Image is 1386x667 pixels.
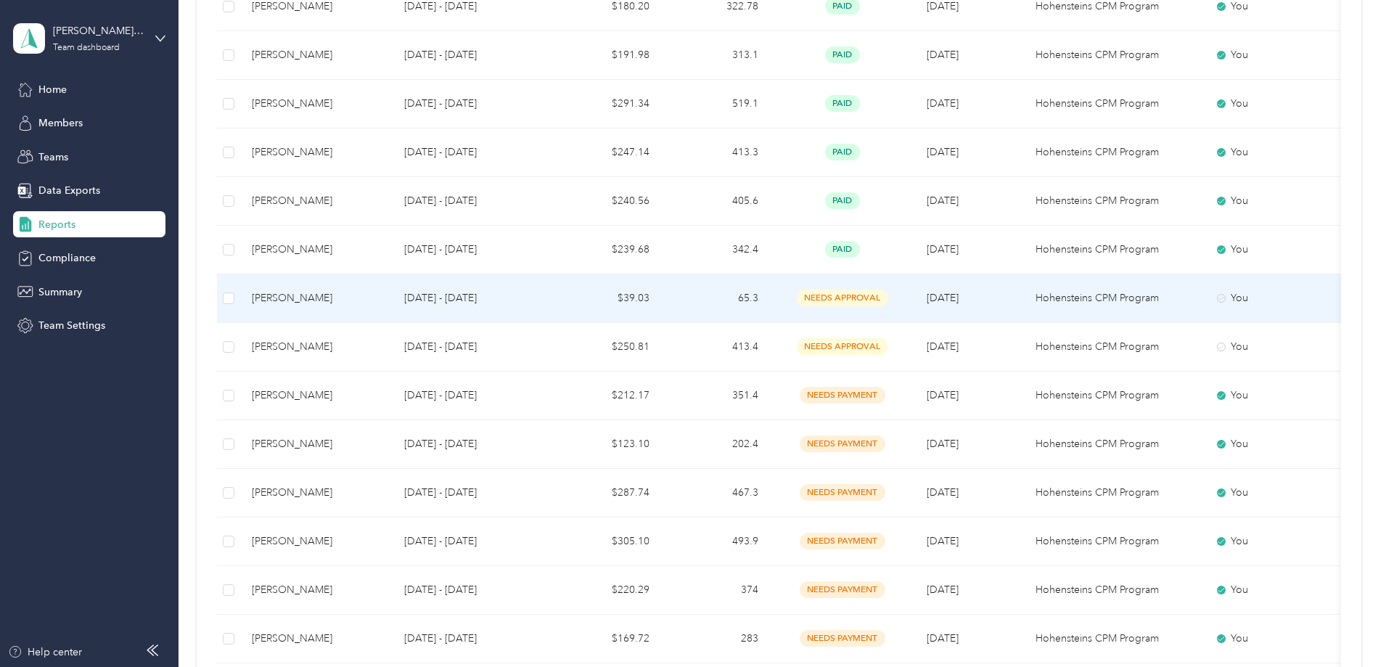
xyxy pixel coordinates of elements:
[800,581,885,598] span: needs payment
[1217,144,1339,160] div: You
[1217,290,1339,306] div: You
[1024,128,1205,177] td: Hohensteins CPM Program
[1217,339,1339,355] div: You
[1036,242,1194,258] p: Hohensteins CPM Program
[552,566,661,615] td: $220.29
[404,533,541,549] p: [DATE] - [DATE]
[1036,47,1194,63] p: Hohensteins CPM Program
[1024,177,1205,226] td: Hohensteins CPM Program
[661,226,770,274] td: 342.4
[797,338,888,355] span: needs approval
[661,469,770,517] td: 467.3
[1217,242,1339,258] div: You
[825,192,860,209] span: paid
[404,436,541,452] p: [DATE] - [DATE]
[404,242,541,258] p: [DATE] - [DATE]
[927,340,959,353] span: [DATE]
[927,584,959,596] span: [DATE]
[1217,533,1339,549] div: You
[1217,631,1339,647] div: You
[552,80,661,128] td: $291.34
[38,115,83,131] span: Members
[1024,566,1205,615] td: Hohensteins CPM Program
[1024,615,1205,663] td: Hohensteins CPM Program
[661,517,770,566] td: 493.9
[252,533,381,549] div: [PERSON_NAME]
[1305,586,1386,667] iframe: Everlance-gr Chat Button Frame
[1024,517,1205,566] td: Hohensteins CPM Program
[927,535,959,547] span: [DATE]
[825,144,860,160] span: paid
[1036,144,1194,160] p: Hohensteins CPM Program
[552,615,661,663] td: $169.72
[252,339,381,355] div: [PERSON_NAME]
[800,387,885,404] span: needs payment
[552,420,661,469] td: $123.10
[38,82,67,97] span: Home
[252,388,381,404] div: [PERSON_NAME]
[1024,323,1205,372] td: Hohensteins CPM Program
[1036,388,1194,404] p: Hohensteins CPM Program
[552,323,661,372] td: $250.81
[252,193,381,209] div: [PERSON_NAME]
[404,582,541,598] p: [DATE] - [DATE]
[38,217,75,232] span: Reports
[404,339,541,355] p: [DATE] - [DATE]
[1024,80,1205,128] td: Hohensteins CPM Program
[1036,582,1194,598] p: Hohensteins CPM Program
[927,195,959,207] span: [DATE]
[1036,533,1194,549] p: Hohensteins CPM Program
[252,436,381,452] div: [PERSON_NAME]
[661,615,770,663] td: 283
[1217,388,1339,404] div: You
[1024,372,1205,420] td: Hohensteins CPM Program
[661,31,770,80] td: 313.1
[404,144,541,160] p: [DATE] - [DATE]
[552,517,661,566] td: $305.10
[252,144,381,160] div: [PERSON_NAME]
[1024,274,1205,323] td: Hohensteins CPM Program
[927,146,959,158] span: [DATE]
[800,435,885,452] span: needs payment
[38,250,96,266] span: Compliance
[825,46,860,63] span: paid
[927,632,959,645] span: [DATE]
[661,177,770,226] td: 405.6
[252,582,381,598] div: [PERSON_NAME]
[404,47,541,63] p: [DATE] - [DATE]
[38,285,82,300] span: Summary
[8,645,82,660] div: Help center
[53,23,144,38] div: [PERSON_NAME][EMAIL_ADDRESS][DOMAIN_NAME]
[927,438,959,450] span: [DATE]
[1217,193,1339,209] div: You
[552,128,661,177] td: $247.14
[797,290,888,306] span: needs approval
[1036,485,1194,501] p: Hohensteins CPM Program
[825,95,860,112] span: paid
[552,274,661,323] td: $39.03
[927,49,959,61] span: [DATE]
[252,485,381,501] div: [PERSON_NAME]
[38,183,100,198] span: Data Exports
[38,150,68,165] span: Teams
[404,388,541,404] p: [DATE] - [DATE]
[661,274,770,323] td: 65.3
[1217,485,1339,501] div: You
[552,469,661,517] td: $287.74
[404,193,541,209] p: [DATE] - [DATE]
[661,80,770,128] td: 519.1
[252,47,381,63] div: [PERSON_NAME]
[661,372,770,420] td: 351.4
[800,484,885,501] span: needs payment
[404,485,541,501] p: [DATE] - [DATE]
[661,420,770,469] td: 202.4
[552,177,661,226] td: $240.56
[661,128,770,177] td: 413.3
[38,318,105,333] span: Team Settings
[661,566,770,615] td: 374
[1036,339,1194,355] p: Hohensteins CPM Program
[927,486,959,499] span: [DATE]
[800,533,885,549] span: needs payment
[1217,96,1339,112] div: You
[1217,582,1339,598] div: You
